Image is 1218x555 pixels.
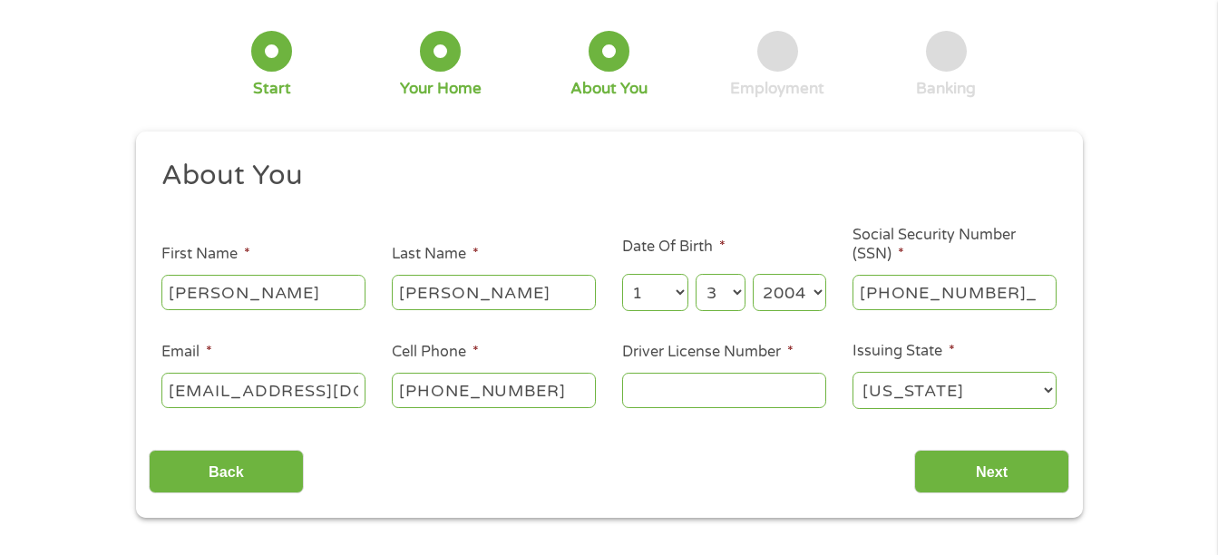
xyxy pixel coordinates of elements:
input: john@gmail.com [161,373,365,407]
h2: About You [161,158,1043,194]
label: Driver License Number [622,343,794,362]
input: Next [914,450,1069,494]
div: Employment [730,79,824,99]
label: Date Of Birth [622,238,726,257]
input: 078-05-1120 [853,275,1057,309]
label: Last Name [392,245,479,264]
label: Issuing State [853,342,955,361]
div: About You [570,79,648,99]
label: Email [161,343,212,362]
label: First Name [161,245,250,264]
input: (541) 754-3010 [392,373,596,407]
div: Start [253,79,291,99]
label: Social Security Number (SSN) [853,226,1057,264]
input: Back [149,450,304,494]
div: Banking [916,79,976,99]
div: Your Home [400,79,482,99]
input: Smith [392,275,596,309]
input: John [161,275,365,309]
label: Cell Phone [392,343,479,362]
